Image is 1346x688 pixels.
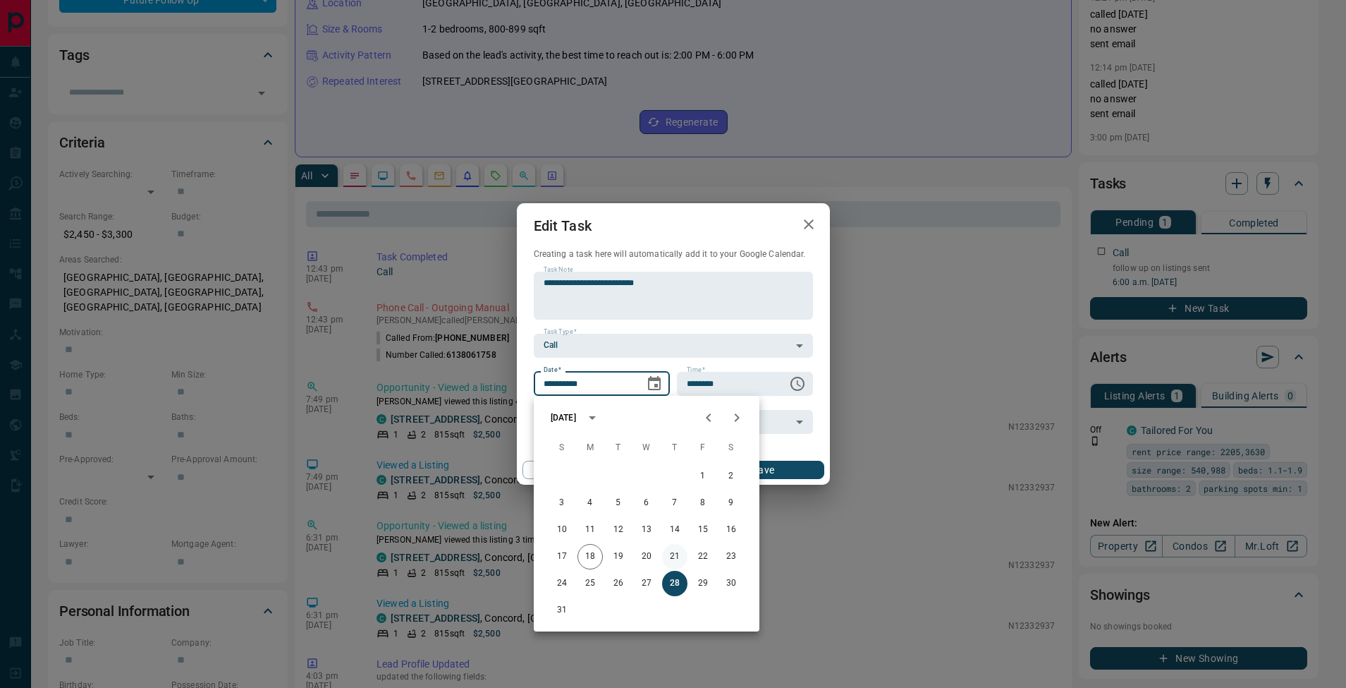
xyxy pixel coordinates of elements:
button: 27 [634,571,659,596]
button: 1 [690,464,716,489]
span: Monday [577,434,603,462]
button: Choose date, selected date is Aug 28, 2025 [640,370,668,398]
button: 10 [549,517,575,543]
span: Sunday [549,434,575,462]
label: Task Type [544,327,577,337]
button: 8 [690,490,716,516]
button: 23 [718,544,744,569]
span: Saturday [718,434,744,462]
p: Creating a task here will automatically add it to your Google Calendar. [534,248,813,260]
span: Tuesday [606,434,631,462]
button: 22 [690,544,716,569]
button: 24 [549,571,575,596]
button: 2 [718,464,744,489]
button: 20 [634,544,659,569]
span: Friday [690,434,716,462]
button: 25 [577,571,603,596]
button: calendar view is open, switch to year view [580,406,604,430]
button: 11 [577,517,603,543]
button: 18 [577,544,603,569]
button: 26 [606,571,631,596]
button: 6 [634,490,659,516]
button: Next month [723,404,751,432]
button: Cancel [522,461,643,479]
button: 30 [718,571,744,596]
button: 13 [634,517,659,543]
div: [DATE] [551,411,576,424]
button: Previous month [695,404,723,432]
button: 5 [606,490,631,516]
button: 15 [690,517,716,543]
button: 3 [549,490,575,516]
button: 4 [577,490,603,516]
button: 19 [606,544,631,569]
label: Time [687,366,705,375]
div: Call [534,334,813,358]
button: 29 [690,571,716,596]
button: 21 [662,544,687,569]
button: 16 [718,517,744,543]
button: Save [703,461,824,479]
h2: Edit Task [517,203,608,248]
span: Thursday [662,434,687,462]
button: 9 [718,490,744,516]
label: Date [544,366,561,375]
button: 12 [606,517,631,543]
button: 17 [549,544,575,569]
span: Wednesday [634,434,659,462]
button: Choose time, selected time is 6:00 AM [783,370,812,398]
button: 14 [662,517,687,543]
button: 28 [662,571,687,596]
label: Task Note [544,265,573,274]
button: 31 [549,598,575,623]
button: 7 [662,490,687,516]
